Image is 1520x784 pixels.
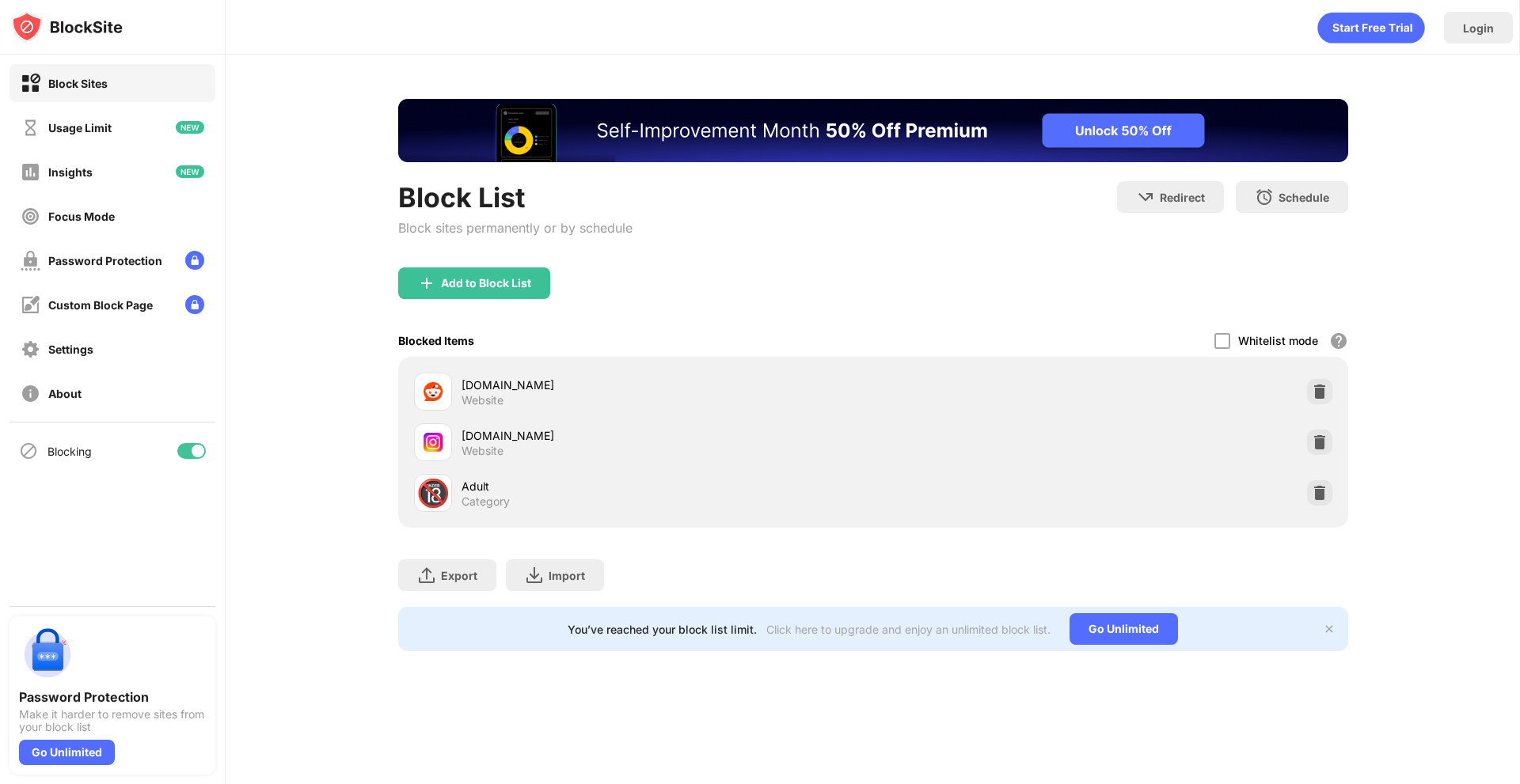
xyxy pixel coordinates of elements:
[1279,191,1329,204] div: Schedule
[48,387,82,400] div: About
[21,384,40,403] img: about-off.svg
[19,740,115,765] div: Go Unlimited
[462,427,873,444] div: [DOMAIN_NAME]
[462,444,503,458] div: Website
[21,206,40,226] img: focus-off.svg
[176,121,204,134] img: new-icon.svg
[21,118,40,138] img: time-usage-off.svg
[441,277,531,290] div: Add to Block List
[462,377,873,393] div: [DOMAIN_NAME]
[48,254,162,267] div: Password Protection
[48,77,108,90] div: Block Sites
[549,569,585,582] div: Import
[424,433,443,452] img: favicons
[21,339,40,359] img: settings-off.svg
[48,210,115,223] div: Focus Mode
[19,441,38,460] img: blocking-icon.svg
[1070,613,1178,645] div: Go Unlimited
[398,334,474,347] div: Blocked Items
[21,74,40,93] img: block-on.svg
[568,623,757,636] div: You’ve reached your block list limit.
[462,393,503,407] div: Website
[21,251,40,271] img: password-protection-off.svg
[1317,12,1425,44] div: animation
[21,295,40,315] img: customize-block-page-off.svg
[19,708,206,733] div: Make it harder to remove sites from your block list
[416,477,450,509] div: 🔞
[21,162,40,182] img: insights-off.svg
[1463,21,1494,35] div: Login
[424,382,443,401] img: favicons
[176,165,204,178] img: new-icon.svg
[398,220,633,236] div: Block sites permanently or by schedule
[48,121,112,134] div: Usage Limit
[47,445,92,458] div: Blocking
[185,251,204,270] img: lock-menu.svg
[462,478,873,494] div: Adult
[398,99,1348,162] iframe: Banner
[462,494,510,509] div: Category
[1323,623,1336,635] img: x-button.svg
[19,626,76,683] img: push-password-protection.svg
[1160,191,1205,204] div: Redirect
[1238,334,1318,347] div: Whitelist mode
[441,569,477,582] div: Export
[19,689,206,705] div: Password Protection
[48,343,93,356] div: Settings
[766,623,1051,636] div: Click here to upgrade and enjoy an unlimited block list.
[11,11,123,43] img: logo-blocksite.svg
[48,298,153,312] div: Custom Block Page
[48,165,93,179] div: Insights
[185,295,204,314] img: lock-menu.svg
[398,181,633,214] div: Block List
